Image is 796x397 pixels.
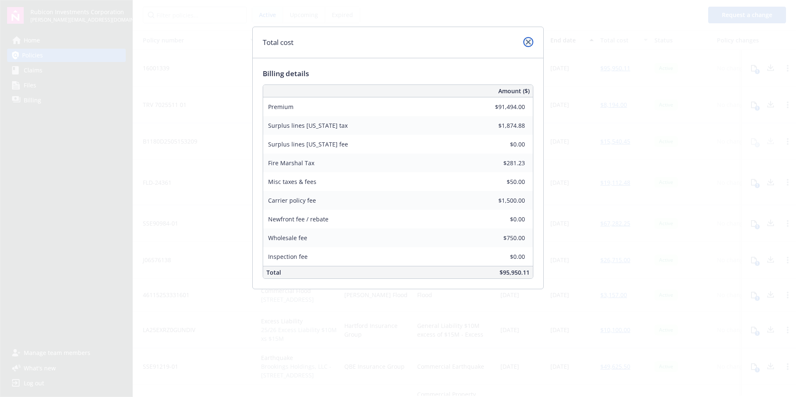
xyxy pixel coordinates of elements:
span: Amount ($) [498,87,530,95]
input: 0.00 [476,119,530,132]
input: 0.00 [476,156,530,169]
span: Total [266,268,281,276]
span: Carrier policy fee [268,196,316,204]
a: close [523,37,533,47]
input: 0.00 [476,100,530,113]
input: 0.00 [476,231,530,244]
input: 0.00 [476,138,530,150]
span: Fire Marshal Tax [268,159,314,167]
input: 0.00 [476,175,530,188]
span: Misc taxes & fees [268,178,316,186]
span: Newfront fee / rebate [268,215,328,223]
span: Premium [268,103,294,111]
input: 0.00 [476,250,530,263]
span: Wholesale fee [268,234,307,242]
span: Inspection fee [268,253,308,261]
span: Billing details [263,69,309,78]
h1: Total cost [263,37,294,48]
input: 0.00 [476,194,530,206]
span: Surplus lines [US_STATE] fee [268,140,348,148]
span: Surplus lines [US_STATE] tax [268,122,348,129]
span: $95,950.11 [500,268,530,276]
input: 0.00 [476,213,530,225]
